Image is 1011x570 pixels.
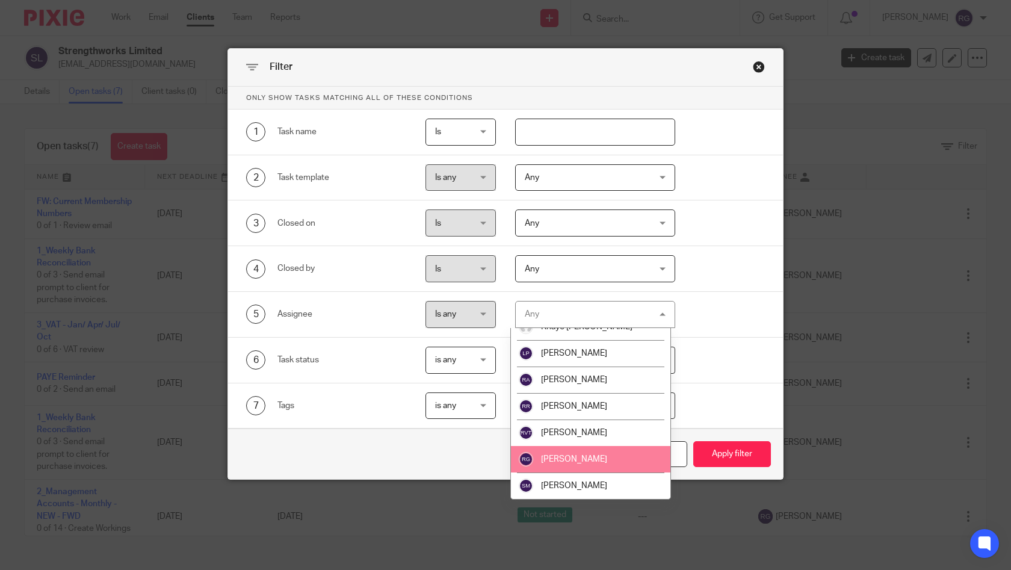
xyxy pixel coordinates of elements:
div: 7 [246,396,265,415]
span: Any [525,265,539,273]
img: svg%3E [519,452,533,466]
span: Any [525,219,539,228]
div: 5 [246,305,265,324]
span: Is any [435,310,456,318]
span: is any [435,356,456,364]
span: Filter [270,62,292,72]
img: svg%3E [519,399,533,414]
p: Only show tasks matching all of these conditions [228,87,783,110]
span: [PERSON_NAME] [541,455,607,463]
div: Any [525,310,539,318]
span: Is any [435,173,456,182]
div: 3 [246,214,265,233]
span: [PERSON_NAME] [541,349,607,358]
div: 2 [246,168,265,187]
div: 4 [246,259,265,279]
span: Any [525,173,539,182]
button: Apply filter [693,441,771,467]
span: is any [435,401,456,410]
span: [PERSON_NAME] [541,376,607,384]
div: Tags [277,400,407,412]
div: Task status [277,354,407,366]
span: [PERSON_NAME] [541,402,607,410]
div: Assignee [277,308,407,320]
span: Is [435,128,441,136]
div: Task template [277,172,407,184]
div: Closed on [277,217,407,229]
span: Is [435,219,441,228]
span: Khaye [PERSON_NAME] [541,323,632,331]
img: svg%3E [519,346,533,361]
div: 6 [246,350,265,370]
span: [PERSON_NAME] [541,429,607,437]
img: svg%3E [519,373,533,387]
img: svg%3E [519,426,533,440]
span: Is [435,265,441,273]
span: [PERSON_NAME] [541,482,607,490]
div: Closed by [277,262,407,274]
div: 1 [246,122,265,141]
div: Task name [277,126,407,138]
img: svg%3E [519,479,533,493]
div: Close this dialog window [753,61,765,73]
